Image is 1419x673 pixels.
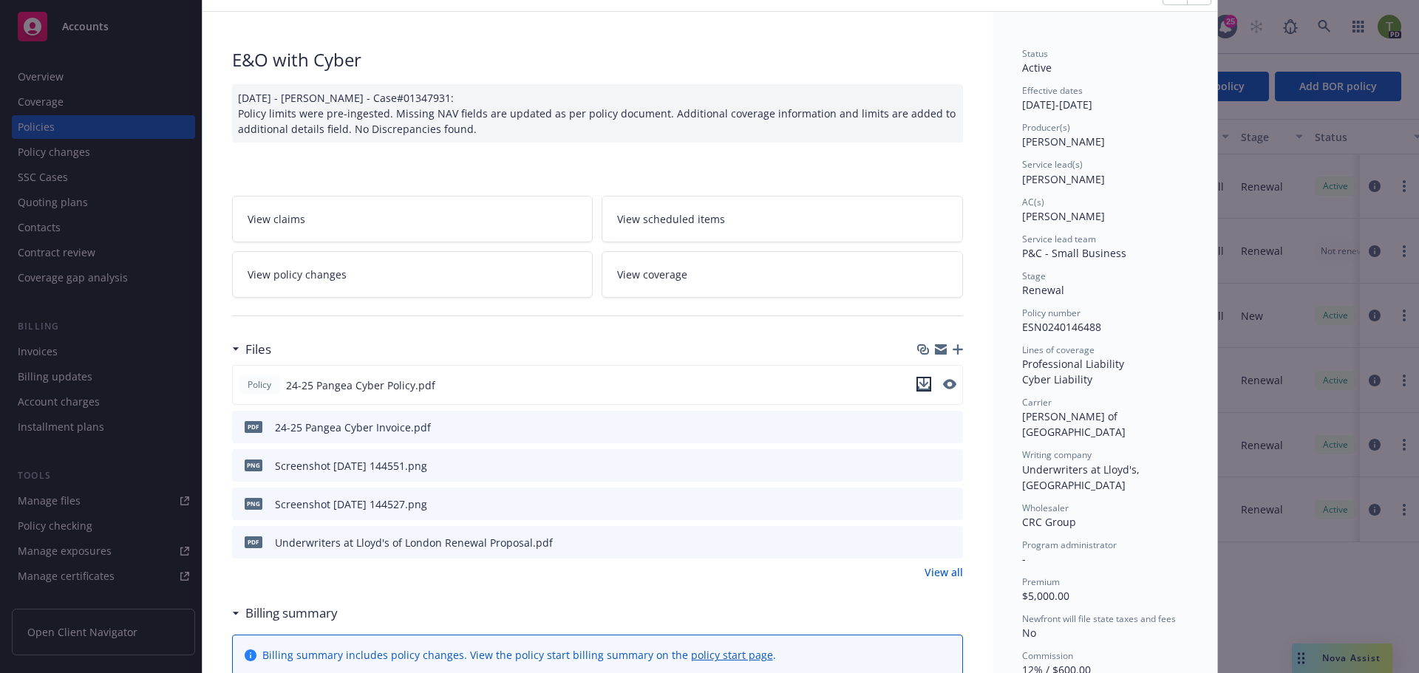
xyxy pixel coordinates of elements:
[1022,158,1083,171] span: Service lead(s)
[944,496,957,512] button: preview file
[691,648,773,662] a: policy start page
[1022,196,1044,208] span: AC(s)
[275,535,553,550] div: Underwriters at Lloyd's of London Renewal Proposal.pdf
[245,340,271,359] h3: Files
[920,496,932,512] button: download file
[248,211,305,227] span: View claims
[1022,84,1188,112] div: [DATE] - [DATE]
[1022,575,1060,588] span: Premium
[1022,612,1176,625] span: Newfront will file state taxes and fees
[920,458,932,474] button: download file
[1022,539,1117,551] span: Program administrator
[232,251,593,298] a: View policy changes
[1022,552,1026,566] span: -
[232,196,593,242] a: View claims
[920,420,932,435] button: download file
[1022,134,1105,148] span: [PERSON_NAME]
[944,535,957,550] button: preview file
[275,420,431,435] div: 24-25 Pangea Cyber Invoice.pdf
[1022,409,1126,439] span: [PERSON_NAME] of [GEOGRAPHIC_DATA]
[943,377,956,394] button: preview file
[1022,270,1046,282] span: Stage
[245,378,274,392] span: Policy
[1022,448,1092,461] span: Writing company
[232,84,963,143] div: [DATE] - [PERSON_NAME] - Case#01347931: Policy limits were pre-ingested. Missing NAV fields are u...
[944,420,957,435] button: preview file
[916,377,931,392] button: download file
[232,604,338,623] div: Billing summary
[1022,283,1064,297] span: Renewal
[286,378,435,393] span: 24-25 Pangea Cyber Policy.pdf
[245,421,262,432] span: pdf
[245,498,262,509] span: png
[920,535,932,550] button: download file
[1022,172,1105,186] span: [PERSON_NAME]
[617,211,725,227] span: View scheduled items
[617,267,687,282] span: View coverage
[232,340,271,359] div: Files
[1022,626,1036,640] span: No
[1022,502,1069,514] span: Wholesaler
[1022,356,1188,372] div: Professional Liability
[1022,320,1101,334] span: ESN0240146488
[232,47,963,72] div: E&O with Cyber
[275,496,427,512] div: Screenshot [DATE] 144527.png
[1022,515,1076,529] span: CRC Group
[602,251,963,298] a: View coverage
[1022,121,1070,134] span: Producer(s)
[1022,47,1048,60] span: Status
[943,379,956,389] button: preview file
[925,564,963,580] a: View all
[1022,61,1052,75] span: Active
[1022,233,1096,245] span: Service lead team
[245,536,262,547] span: pdf
[916,377,931,394] button: download file
[245,604,338,623] h3: Billing summary
[944,458,957,474] button: preview file
[1022,307,1081,319] span: Policy number
[1022,84,1083,97] span: Effective dates
[602,196,963,242] a: View scheduled items
[1022,344,1095,356] span: Lines of coverage
[262,647,776,663] div: Billing summary includes policy changes. View the policy start billing summary on the .
[245,460,262,471] span: png
[1022,209,1105,223] span: [PERSON_NAME]
[1022,462,1143,492] span: Underwriters at Lloyd's, [GEOGRAPHIC_DATA]
[1022,649,1073,662] span: Commission
[1022,396,1052,409] span: Carrier
[275,458,427,474] div: Screenshot [DATE] 144551.png
[1022,589,1069,603] span: $5,000.00
[248,267,347,282] span: View policy changes
[1022,372,1188,387] div: Cyber Liability
[1022,246,1126,260] span: P&C - Small Business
